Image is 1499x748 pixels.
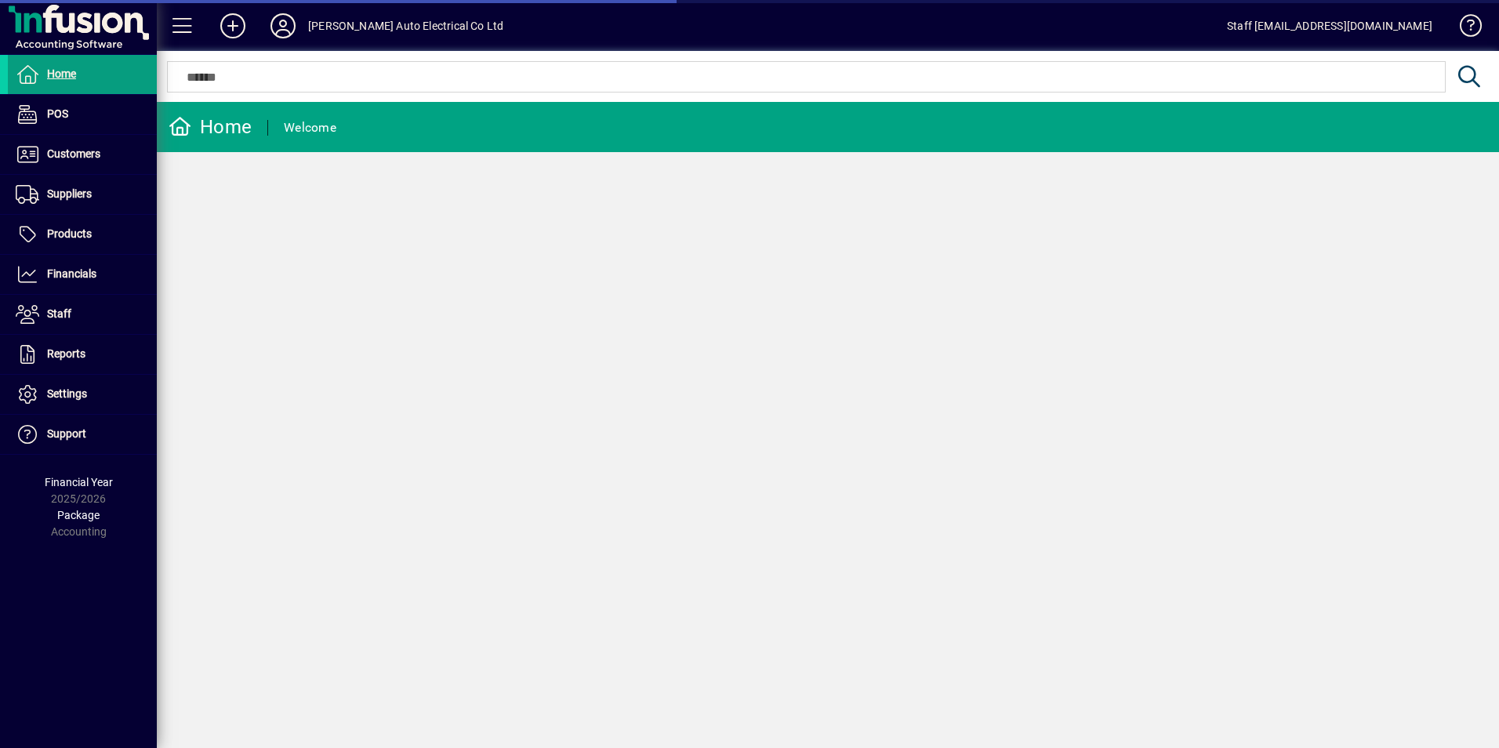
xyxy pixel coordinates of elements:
[8,415,157,454] a: Support
[8,255,157,294] a: Financials
[47,147,100,160] span: Customers
[208,12,258,40] button: Add
[1448,3,1479,54] a: Knowledge Base
[45,476,113,488] span: Financial Year
[8,295,157,334] a: Staff
[47,307,71,320] span: Staff
[47,427,86,440] span: Support
[308,13,503,38] div: [PERSON_NAME] Auto Electrical Co Ltd
[8,95,157,134] a: POS
[1227,13,1432,38] div: Staff [EMAIL_ADDRESS][DOMAIN_NAME]
[47,387,87,400] span: Settings
[284,115,336,140] div: Welcome
[47,227,92,240] span: Products
[47,187,92,200] span: Suppliers
[47,267,96,280] span: Financials
[47,347,85,360] span: Reports
[57,509,100,521] span: Package
[8,375,157,414] a: Settings
[169,114,252,140] div: Home
[8,135,157,174] a: Customers
[47,107,68,120] span: POS
[47,67,76,80] span: Home
[8,175,157,214] a: Suppliers
[8,335,157,374] a: Reports
[258,12,308,40] button: Profile
[8,215,157,254] a: Products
